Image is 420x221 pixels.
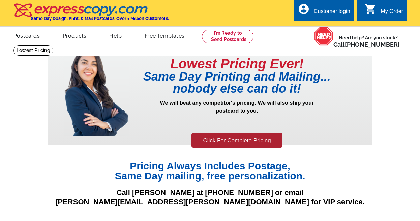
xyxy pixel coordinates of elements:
[333,34,403,48] span: Need help? Are you stuck?
[31,16,169,21] h4: Same Day Design, Print, & Mail Postcards. Over 1 Million Customers.
[364,7,403,16] a: shopping_cart My Order
[13,8,169,21] a: Same Day Design, Print, & Mail Postcards. Over 1 Million Customers.
[64,45,129,136] img: prepricing-girl.png
[191,133,282,148] a: Click For Complete Pricing
[298,7,350,16] a: account_circle Customer login
[129,71,345,95] h1: Same Day Printing and Mailing... nobody else can do it!
[134,27,195,43] a: Free Templates
[3,27,51,43] a: Postcards
[314,8,350,18] div: Customer login
[333,41,400,48] span: Call
[381,8,403,18] div: My Order
[48,161,372,181] h1: Pricing Always Includes Postage, Same Day mailing, free personalization.
[314,27,333,46] img: help
[129,57,345,71] h1: Lowest Pricing Ever!
[52,27,97,43] a: Products
[364,3,377,15] i: shopping_cart
[48,188,372,207] p: Call [PERSON_NAME] at [PHONE_NUMBER] or email [PERSON_NAME][EMAIL_ADDRESS][PERSON_NAME][DOMAIN_NA...
[98,27,132,43] a: Help
[298,3,310,15] i: account_circle
[345,41,400,48] a: [PHONE_NUMBER]
[129,99,345,132] p: We will beat any competitor's pricing. We will also ship your postcard to you.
